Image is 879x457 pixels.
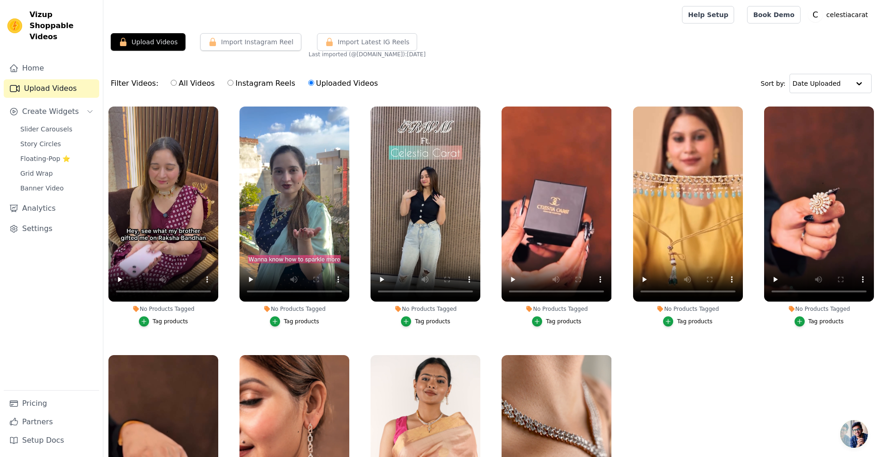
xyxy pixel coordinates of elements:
span: Story Circles [20,139,61,148]
div: No Products Tagged [502,305,611,313]
label: All Videos [170,77,215,89]
div: Tag products [284,318,319,325]
input: Instagram Reels [227,80,233,86]
a: Grid Wrap [15,167,99,180]
input: Uploaded Videos [308,80,314,86]
a: Slider Carousels [15,123,99,136]
span: Vizup Shoppable Videos [30,9,96,42]
text: C [813,10,818,19]
div: Sort by: [761,74,872,93]
label: Instagram Reels [227,77,295,89]
label: Uploaded Videos [308,77,378,89]
button: Tag products [270,316,319,326]
div: Tag products [677,318,712,325]
a: Home [4,59,99,77]
button: Tag products [139,316,188,326]
button: Import Latest IG Reels [317,33,418,51]
div: Tag products [808,318,844,325]
button: Import Instagram Reel [200,33,301,51]
a: Setup Docs [4,431,99,450]
a: Upload Videos [4,79,99,98]
span: Floating-Pop ⭐ [20,154,70,163]
span: Grid Wrap [20,169,53,178]
img: Vizup [7,18,22,33]
div: Tag products [153,318,188,325]
span: Import Latest IG Reels [338,37,410,47]
button: Tag products [663,316,712,326]
div: Tag products [415,318,450,325]
div: Tag products [546,318,581,325]
button: Tag products [532,316,581,326]
button: C celestiacarat [808,6,872,23]
a: Pricing [4,394,99,413]
a: Floating-Pop ⭐ [15,152,99,165]
a: Partners [4,413,99,431]
span: Banner Video [20,184,64,193]
input: All Videos [171,80,177,86]
div: No Products Tagged [108,305,218,313]
a: Book Demo [747,6,800,24]
div: No Products Tagged [239,305,349,313]
a: Help Setup [682,6,734,24]
div: Open chat [840,420,868,448]
div: Filter Videos: [111,73,383,94]
div: No Products Tagged [633,305,743,313]
span: Create Widgets [22,106,79,117]
p: celestiacarat [823,6,872,23]
a: Analytics [4,199,99,218]
span: Last imported (@ [DOMAIN_NAME] ): [DATE] [309,51,426,58]
button: Upload Videos [111,33,185,51]
div: No Products Tagged [764,305,874,313]
a: Story Circles [15,137,99,150]
button: Tag products [401,316,450,326]
div: No Products Tagged [371,305,480,313]
button: Create Widgets [4,102,99,121]
a: Banner Video [15,182,99,195]
button: Tag products [795,316,844,326]
span: Slider Carousels [20,125,72,134]
a: Settings [4,220,99,238]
